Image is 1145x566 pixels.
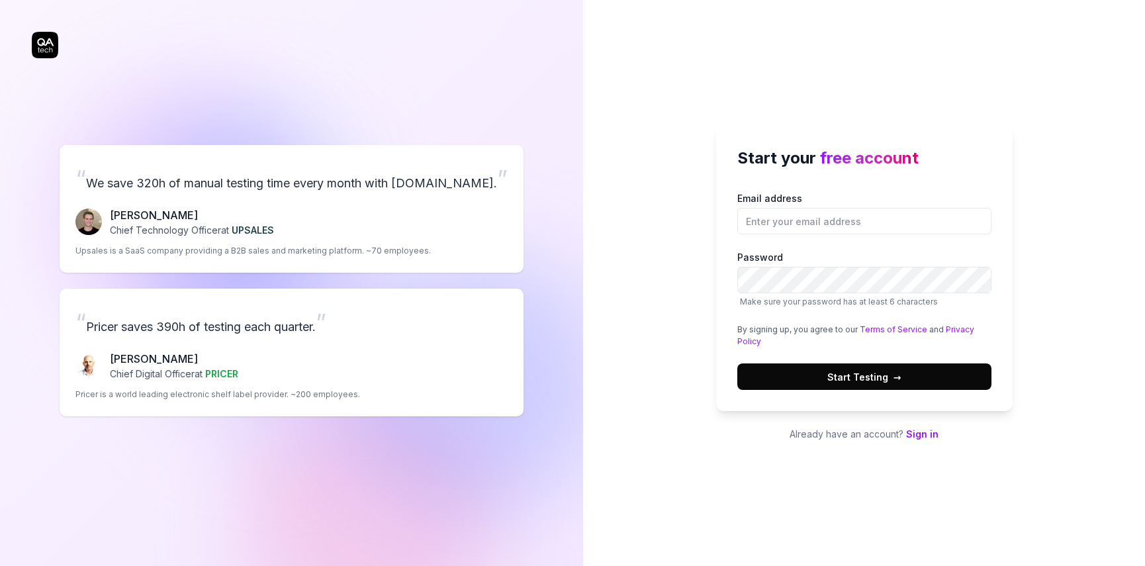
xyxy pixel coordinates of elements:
p: Chief Digital Officer at [110,367,238,381]
label: Password [737,250,991,308]
span: “ [75,308,86,337]
div: By signing up, you agree to our and [737,324,991,348]
label: Email address [737,191,991,234]
img: Fredrik Seidl [75,209,102,235]
span: UPSALES [232,224,274,236]
span: free account [820,148,919,167]
p: Already have an account? [716,427,1013,441]
span: Make sure your password has at least 6 characters [740,297,938,307]
p: Upsales is a SaaS company providing a B2B sales and marketing platform. ~70 employees. [75,245,431,257]
p: Chief Technology Officer at [110,223,274,237]
input: PasswordMake sure your password has at least 6 characters [737,267,991,293]
span: → [893,370,901,384]
span: “ [75,164,86,193]
p: We save 320h of manual testing time every month with [DOMAIN_NAME]. [75,161,508,197]
a: “Pricer saves 390h of testing each quarter.”Chris Chalkitis[PERSON_NAME]Chief Digital Officerat P... [60,289,524,416]
p: Pricer saves 390h of testing each quarter. [75,305,508,340]
p: Pricer is a world leading electronic shelf label provider. ~200 employees. [75,389,360,401]
input: Email address [737,208,991,234]
h2: Start your [737,146,991,170]
span: ” [316,308,326,337]
p: [PERSON_NAME] [110,207,274,223]
img: Chris Chalkitis [75,352,102,379]
span: ” [497,164,508,193]
span: PRICER [205,368,238,379]
a: Sign in [906,428,939,440]
p: [PERSON_NAME] [110,351,238,367]
a: “We save 320h of manual testing time every month with [DOMAIN_NAME].”Fredrik Seidl[PERSON_NAME]Ch... [60,145,524,273]
a: Terms of Service [860,324,927,334]
button: Start Testing→ [737,363,991,390]
span: Start Testing [827,370,901,384]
